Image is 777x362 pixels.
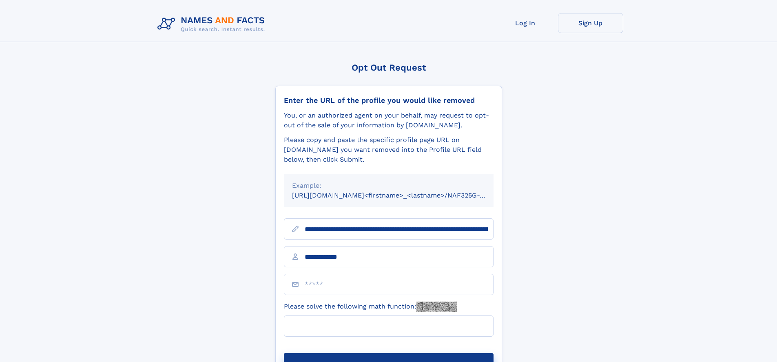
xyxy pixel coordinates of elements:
a: Log In [493,13,558,33]
img: Logo Names and Facts [154,13,272,35]
small: [URL][DOMAIN_NAME]<firstname>_<lastname>/NAF325G-xxxxxxxx [292,191,509,199]
div: Please copy and paste the specific profile page URL on [DOMAIN_NAME] you want removed into the Pr... [284,135,494,164]
label: Please solve the following math function: [284,302,457,312]
div: Example: [292,181,485,191]
div: You, or an authorized agent on your behalf, may request to opt-out of the sale of your informatio... [284,111,494,130]
a: Sign Up [558,13,623,33]
div: Enter the URL of the profile you would like removed [284,96,494,105]
div: Opt Out Request [275,62,502,73]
